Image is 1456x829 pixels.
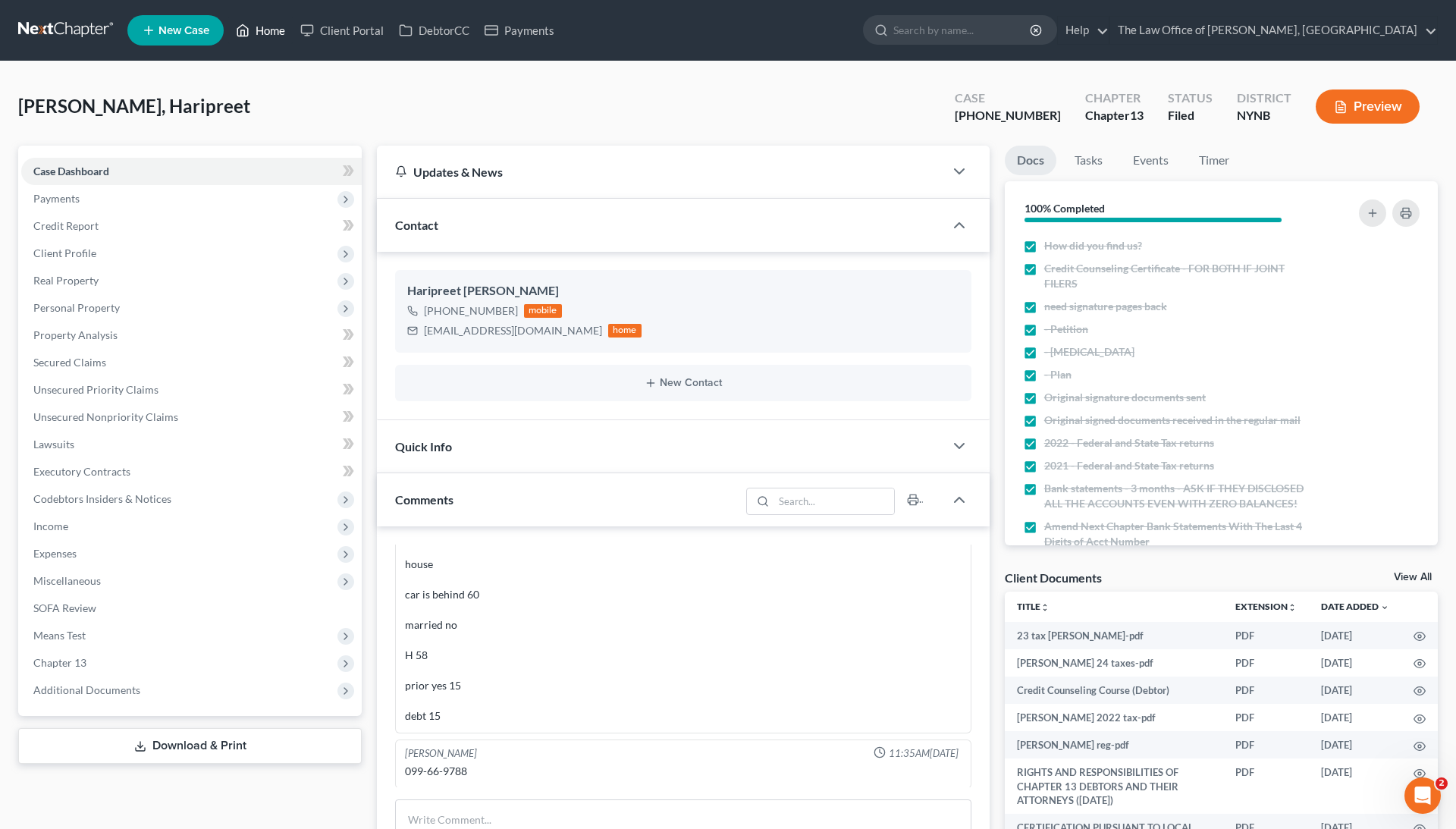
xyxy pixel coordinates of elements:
[395,439,452,454] span: Quick Info
[424,303,518,319] div: [PHONE_NUMBER]
[1005,704,1223,731] td: [PERSON_NAME] 2022 tax-pdf
[405,746,477,761] div: [PERSON_NAME]
[524,304,562,318] div: mobile
[477,17,562,44] a: Payments
[33,574,101,587] span: Miscellaneous
[33,629,86,642] span: Means Test
[955,89,1061,107] div: Case
[228,17,293,44] a: Home
[33,520,68,532] span: Income
[33,656,86,669] span: Chapter 13
[33,465,130,478] span: Executory Contracts
[893,16,1032,44] input: Search by name...
[1005,758,1223,814] td: RIGHTS AND RESPONSIBILITIES OF CHAPTER 13 DEBTORS AND THEIR ATTORNEYS ([DATE])
[395,164,926,180] div: Updates & News
[1005,731,1223,758] td: [PERSON_NAME] reg-pdf
[1005,570,1102,586] div: Client Documents
[1223,677,1309,704] td: PDF
[1025,202,1105,215] strong: 100% Completed
[1309,731,1401,758] td: [DATE]
[1309,622,1401,649] td: [DATE]
[21,349,362,376] a: Secured Claims
[33,219,99,232] span: Credit Report
[1223,758,1309,814] td: PDF
[33,683,140,696] span: Additional Documents
[405,764,962,779] div: 099-66-9788
[407,377,959,389] button: New Contact
[33,192,80,205] span: Payments
[1121,146,1181,175] a: Events
[1044,299,1167,314] span: need signature pages back
[773,488,894,514] input: Search...
[18,728,362,764] a: Download & Print
[21,404,362,431] a: Unsecured Nonpriority Claims
[1404,777,1441,814] iframe: Intercom live chat
[1044,435,1214,451] span: 2022 - Federal and State Tax returns
[1380,603,1389,612] i: expand_more
[33,492,171,505] span: Codebtors Insiders & Notices
[21,458,362,485] a: Executory Contracts
[405,526,962,724] div: Google search house car is behind 60 married no H 58 prior yes 15 debt 15
[1309,758,1401,814] td: [DATE]
[608,324,642,338] div: home
[33,328,118,341] span: Property Analysis
[33,165,109,177] span: Case Dashboard
[1309,704,1401,731] td: [DATE]
[33,438,74,451] span: Lawsuits
[395,218,438,232] span: Contact
[1044,322,1088,337] span: - Petition
[1005,677,1223,704] td: Credit Counseling Course (Debtor)
[1040,603,1050,612] i: unfold_more
[1044,458,1214,473] span: 2021 - Federal and State Tax returns
[1044,344,1134,360] span: - [MEDICAL_DATA]
[33,547,77,560] span: Expenses
[955,107,1061,124] div: [PHONE_NUMBER]
[33,410,178,423] span: Unsecured Nonpriority Claims
[1044,519,1316,549] span: Amend Next Chapter Bank Statements With The Last 4 Digits of Acct Number
[1085,107,1144,124] div: Chapter
[395,492,453,507] span: Comments
[1005,649,1223,677] td: [PERSON_NAME] 24 taxes-pdf
[1436,777,1448,790] span: 2
[33,247,96,259] span: Client Profile
[1062,146,1115,175] a: Tasks
[21,431,362,458] a: Lawsuits
[1168,89,1213,107] div: Status
[21,376,362,404] a: Unsecured Priority Claims
[33,356,106,369] span: Secured Claims
[1237,107,1291,124] div: NYNB
[33,274,99,287] span: Real Property
[158,25,209,36] span: New Case
[1187,146,1241,175] a: Timer
[1223,731,1309,758] td: PDF
[1044,261,1316,291] span: Credit Counseling Certificate - FOR BOTH IF JOINT FILERS
[1223,704,1309,731] td: PDF
[1316,89,1420,124] button: Preview
[1321,601,1389,612] a: Date Added expand_more
[1235,601,1297,612] a: Extensionunfold_more
[21,595,362,622] a: SOFA Review
[1288,603,1297,612] i: unfold_more
[1085,89,1144,107] div: Chapter
[1223,622,1309,649] td: PDF
[21,212,362,240] a: Credit Report
[33,301,120,314] span: Personal Property
[1168,107,1213,124] div: Filed
[1110,17,1437,44] a: The Law Office of [PERSON_NAME], [GEOGRAPHIC_DATA]
[1044,367,1072,382] span: - Plan
[1044,390,1206,405] span: Original signature documents sent
[391,17,477,44] a: DebtorCC
[1058,17,1109,44] a: Help
[1044,413,1301,428] span: Original signed documents received in the regular mail
[1017,601,1050,612] a: Titleunfold_more
[407,282,959,300] div: Haripreet [PERSON_NAME]
[1044,481,1316,511] span: Bank statements - 3 months - ASK IF THEY DISCLOSED ALL THE ACCOUNTS EVEN WITH ZERO BALANCES!
[293,17,391,44] a: Client Portal
[1309,677,1401,704] td: [DATE]
[21,158,362,185] a: Case Dashboard
[1005,146,1056,175] a: Docs
[1309,649,1401,677] td: [DATE]
[21,322,362,349] a: Property Analysis
[1394,572,1432,582] a: View All
[889,746,959,761] span: 11:35AM[DATE]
